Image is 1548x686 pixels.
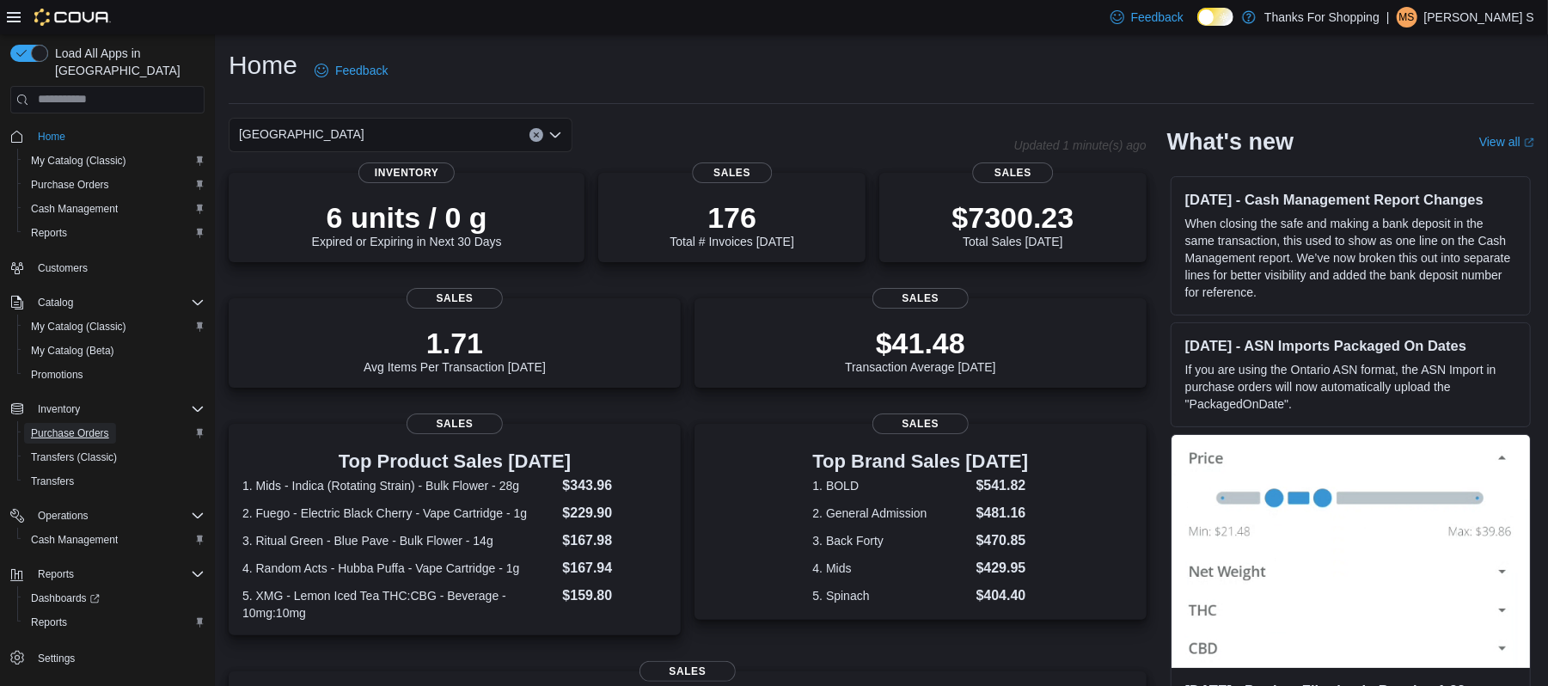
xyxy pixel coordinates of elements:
[1424,7,1534,28] p: [PERSON_NAME] S
[24,447,124,468] a: Transfers (Classic)
[31,646,205,668] span: Settings
[239,124,364,144] span: [GEOGRAPHIC_DATA]
[24,588,205,609] span: Dashboards
[17,197,211,221] button: Cash Management
[3,255,211,280] button: Customers
[335,62,388,79] span: Feedback
[1386,7,1390,28] p: |
[952,200,1074,248] div: Total Sales [DATE]
[1197,8,1233,26] input: Dark Mode
[3,291,211,315] button: Catalog
[562,530,666,551] dd: $167.98
[813,560,970,577] dt: 4. Mids
[364,326,546,374] div: Avg Items Per Transaction [DATE]
[17,610,211,634] button: Reports
[3,562,211,586] button: Reports
[562,558,666,579] dd: $167.94
[639,661,736,682] span: Sales
[952,200,1074,235] p: $7300.23
[17,586,211,610] a: Dashboards
[242,587,555,622] dt: 5. XMG - Lemon Iced Tea THC:CBG - Beverage - 10mg:10mg
[358,162,455,183] span: Inventory
[31,368,83,382] span: Promotions
[17,173,211,197] button: Purchase Orders
[24,364,90,385] a: Promotions
[1185,191,1516,208] h3: [DATE] - Cash Management Report Changes
[3,504,211,528] button: Operations
[31,320,126,334] span: My Catalog (Classic)
[562,503,666,524] dd: $229.90
[976,503,1029,524] dd: $481.16
[31,505,95,526] button: Operations
[24,340,205,361] span: My Catalog (Beta)
[242,532,555,549] dt: 3. Ritual Green - Blue Pave - Bulk Flower - 14g
[31,426,109,440] span: Purchase Orders
[308,53,395,88] a: Feedback
[24,175,116,195] a: Purchase Orders
[17,149,211,173] button: My Catalog (Classic)
[1397,7,1417,28] div: Meade S
[24,447,205,468] span: Transfers (Classic)
[562,585,666,606] dd: $159.80
[24,175,205,195] span: Purchase Orders
[24,423,116,444] a: Purchase Orders
[24,316,133,337] a: My Catalog (Classic)
[38,509,89,523] span: Operations
[24,530,205,550] span: Cash Management
[24,423,205,444] span: Purchase Orders
[31,258,95,279] a: Customers
[562,475,666,496] dd: $343.96
[17,421,211,445] button: Purchase Orders
[31,564,81,585] button: Reports
[24,340,121,361] a: My Catalog (Beta)
[1399,7,1415,28] span: MS
[31,450,117,464] span: Transfers (Classic)
[1479,135,1534,149] a: View allExternal link
[31,178,109,192] span: Purchase Orders
[24,364,205,385] span: Promotions
[242,477,555,494] dt: 1. Mids - Indica (Rotating Strain) - Bulk Flower - 28g
[38,296,73,309] span: Catalog
[24,588,107,609] a: Dashboards
[813,505,970,522] dt: 2. General Admission
[976,558,1029,579] dd: $429.95
[1185,215,1516,301] p: When closing the safe and making a bank deposit in the same transaction, this used to show as one...
[24,612,205,633] span: Reports
[364,326,546,360] p: 1.71
[31,202,118,216] span: Cash Management
[31,505,205,526] span: Operations
[813,451,1029,472] h3: Top Brand Sales [DATE]
[976,585,1029,606] dd: $404.40
[24,471,81,492] a: Transfers
[31,292,205,313] span: Catalog
[17,315,211,339] button: My Catalog (Classic)
[38,130,65,144] span: Home
[1014,138,1147,152] p: Updated 1 minute(s) ago
[692,162,772,183] span: Sales
[31,399,205,420] span: Inventory
[407,413,503,434] span: Sales
[17,469,211,493] button: Transfers
[529,128,543,142] button: Clear input
[872,413,969,434] span: Sales
[31,126,205,147] span: Home
[242,451,667,472] h3: Top Product Sales [DATE]
[38,402,80,416] span: Inventory
[813,587,970,604] dt: 5. Spinach
[813,532,970,549] dt: 3. Back Forty
[24,199,205,219] span: Cash Management
[31,154,126,168] span: My Catalog (Classic)
[38,261,88,275] span: Customers
[31,475,74,488] span: Transfers
[24,150,133,171] a: My Catalog (Classic)
[24,223,205,243] span: Reports
[31,257,205,279] span: Customers
[242,505,555,522] dt: 2. Fuego - Electric Black Cherry - Vape Cartridge - 1g
[1185,361,1516,413] p: If you are using the Ontario ASN format, the ASN Import in purchase orders will now automatically...
[1524,138,1534,148] svg: External link
[31,616,67,629] span: Reports
[670,200,793,235] p: 176
[24,316,205,337] span: My Catalog (Classic)
[845,326,996,360] p: $41.48
[1167,128,1294,156] h2: What's new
